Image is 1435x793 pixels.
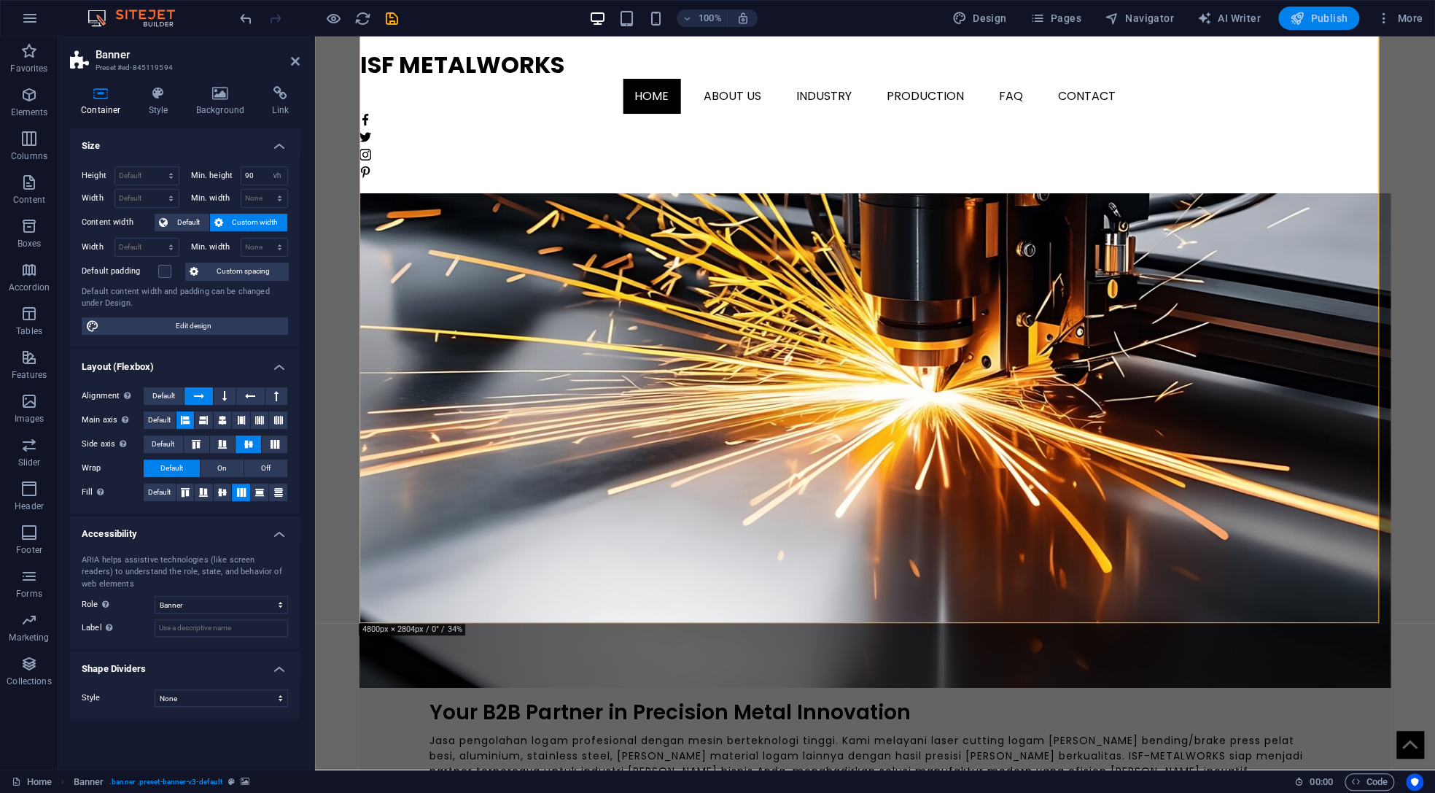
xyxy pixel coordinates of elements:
button: save [383,9,400,27]
i: Reload page [354,10,371,27]
label: Side axis [82,436,144,453]
button: AI Writer [1191,7,1267,30]
p: Features [12,369,47,381]
nav: breadcrumb [74,773,250,791]
label: Content width [82,214,155,231]
label: Label [82,619,155,637]
p: Elements [11,107,48,118]
p: Boxes [17,238,42,249]
p: Images [15,413,44,425]
label: Wrap [82,460,144,477]
div: ARIA helps assistive technologies (like screen readers) to understand the role, state, and behavi... [82,554,288,591]
i: This element is a customizable preset [228,778,235,786]
button: Navigator [1099,7,1180,30]
button: Pages [1024,7,1086,30]
label: Alignment [82,387,144,405]
span: Style [82,693,101,703]
button: Off [244,460,287,477]
button: reload [354,9,371,27]
h6: Session time [1294,773,1333,791]
i: On resize automatically adjust zoom level to fit chosen device. [736,12,750,25]
button: More [1371,7,1428,30]
button: undo [237,9,254,27]
span: Default [172,214,205,231]
p: Favorites [10,63,47,74]
h4: Background [185,86,262,117]
h6: 100% [699,9,722,27]
i: This element contains a background [241,778,249,786]
h4: Style [138,86,185,117]
i: Save (Ctrl+S) [384,10,400,27]
span: Pages [1030,11,1081,26]
p: Footer [16,544,42,556]
span: Role [82,595,113,613]
input: Use a descriptive name [155,619,288,637]
span: Navigator [1105,11,1174,26]
p: Tables [16,325,42,337]
button: Code [1345,773,1394,791]
h2: Banner [96,48,300,61]
h4: Size [70,128,300,155]
span: On [217,460,227,477]
p: Slider [18,457,41,468]
span: Publish [1290,11,1347,26]
span: Off [261,460,271,477]
h4: Accessibility [70,517,300,543]
button: Default [144,484,176,501]
span: Custom spacing [203,263,284,280]
label: Min. width [191,243,241,251]
button: Default [144,460,200,477]
button: Publish [1278,7,1359,30]
span: Design [952,11,1007,26]
label: Fill [82,484,144,501]
span: Default [148,484,171,501]
div: Default content width and padding can be changed under Design. [82,286,288,310]
label: Width [82,243,114,251]
p: Forms [16,588,42,600]
label: Default padding [82,263,158,280]
button: Usercentrics [1406,773,1423,791]
span: Default [148,411,171,429]
p: Content [13,194,45,206]
span: Code [1351,773,1388,791]
label: Height [82,171,114,179]
a: Click to cancel selection. Double-click to open Pages [12,773,52,791]
span: 00 00 [1310,773,1332,791]
span: Click to select. Double-click to edit [74,773,104,791]
label: Main axis [82,411,144,429]
h4: Container [70,86,138,117]
span: Default [152,387,175,405]
span: : [1320,776,1322,787]
label: Width [82,194,114,202]
span: Custom width [227,214,284,231]
button: Edit design [82,317,288,335]
span: Edit design [104,317,284,335]
p: Collections [7,676,51,687]
p: Marketing [9,632,49,643]
h4: Shape Dividers [70,651,300,678]
p: Header [15,500,44,512]
button: Default [144,436,183,453]
i: Undo: Change image (Ctrl+Z) [238,10,254,27]
button: 100% [677,9,728,27]
button: Click here to leave preview mode and continue editing [324,9,342,27]
button: Default [155,214,209,231]
span: AI Writer [1197,11,1261,26]
label: Min. width [191,194,241,202]
p: Accordion [9,282,50,293]
button: On [201,460,244,477]
button: Custom width [210,214,288,231]
button: Design [946,7,1013,30]
span: Default [152,436,174,453]
img: Editor Logo [84,9,193,27]
p: Columns [11,150,47,162]
button: Default [144,411,176,429]
h4: Layout (Flexbox) [70,349,300,376]
span: . banner .preset-banner-v3-default [109,773,222,791]
button: Default [144,387,184,405]
h4: Link [261,86,300,117]
div: Design (Ctrl+Alt+Y) [946,7,1013,30]
span: More [1377,11,1423,26]
button: Custom spacing [185,263,288,280]
h3: Preset #ed-845119594 [96,61,271,74]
